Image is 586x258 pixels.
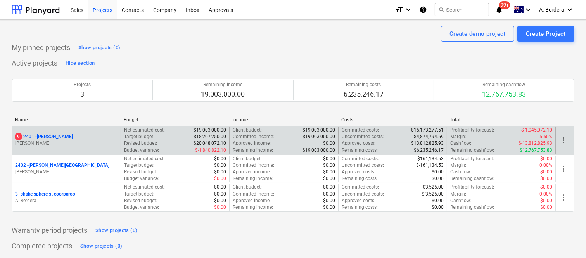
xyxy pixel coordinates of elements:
p: $0.00 [214,169,226,175]
p: Net estimated cost : [124,156,165,162]
span: search [438,7,444,13]
span: 99+ [499,1,510,9]
i: keyboard_arrow_down [404,5,413,14]
p: Remaining costs [344,81,384,88]
p: $0.00 [432,204,444,211]
p: Committed costs : [342,184,379,190]
p: Remaining income : [233,204,273,211]
p: $-3,525.00 [422,191,444,197]
div: 3 -shake sphere st coorparooA. Berdera [15,191,118,204]
p: $4,874,794.59 [414,133,444,140]
p: 3 [74,90,91,99]
p: 0.00% [539,162,552,169]
p: $-161,134.53 [416,162,444,169]
div: Show projects (0) [95,226,137,235]
span: more_vert [559,164,568,173]
p: Revised budget : [124,197,157,204]
p: $0.00 [323,204,335,211]
div: Costs [341,117,444,123]
i: Knowledge base [419,5,427,14]
div: 92401 -[PERSON_NAME][PERSON_NAME] [15,133,118,147]
button: Search [435,3,489,16]
p: $19,003,000.00 [303,147,335,154]
p: Target budget : [124,133,154,140]
p: $12,767,753.83 [520,147,552,154]
p: Remaining income [201,81,245,88]
p: Remaining costs : [342,147,378,154]
p: Cashflow : [450,197,471,204]
button: Show projects (0) [76,42,122,54]
p: $0.00 [214,184,226,190]
button: Create demo project [441,26,514,42]
p: $6,235,246.17 [414,147,444,154]
p: Target budget : [124,162,154,169]
p: $3,525.00 [423,184,444,190]
p: $161,134.53 [417,156,444,162]
p: $19,003,000.00 [303,133,335,140]
p: Profitability forecast : [450,127,494,133]
p: Remaining costs : [342,175,378,182]
p: Net estimated cost : [124,127,165,133]
p: Approved costs : [342,169,375,175]
p: Committed income : [233,191,274,197]
p: Cashflow : [450,140,471,147]
p: $18,207,250.00 [194,133,226,140]
p: Projects [74,81,91,88]
p: $20,048,072.10 [194,140,226,147]
p: Remaining income : [233,175,273,182]
span: A. Berdera [539,7,564,13]
p: $0.00 [214,175,226,182]
p: $0.00 [432,197,444,204]
div: 2402 -[PERSON_NAME][GEOGRAPHIC_DATA][PERSON_NAME] [15,162,118,175]
button: Create Project [517,26,574,42]
p: $13,812,825.93 [411,140,444,147]
div: Income [232,117,335,123]
p: Target budget : [124,191,154,197]
p: Committed costs : [342,156,379,162]
p: Committed income : [233,162,274,169]
p: Approved income : [233,140,271,147]
div: Hide section [66,59,95,68]
p: $0.00 [432,175,444,182]
div: Show projects (0) [80,242,122,251]
p: Revised budget : [124,140,157,147]
p: $0.00 [432,169,444,175]
p: $0.00 [214,162,226,169]
button: Show projects (0) [78,240,124,252]
button: Hide section [64,57,97,69]
p: Cashflow : [450,169,471,175]
p: 3 - shake sphere st coorparoo [15,191,75,197]
p: $0.00 [323,184,335,190]
p: $0.00 [540,197,552,204]
div: Create Project [526,29,566,39]
p: $0.00 [540,175,552,182]
p: Approved costs : [342,140,375,147]
p: Net estimated cost : [124,184,165,190]
p: Remaining cashflow [482,81,526,88]
p: 2401 - [PERSON_NAME] [15,133,73,140]
p: Profitability forecast : [450,184,494,190]
p: $0.00 [540,156,552,162]
p: $0.00 [214,156,226,162]
p: Uncommitted costs : [342,191,384,197]
button: Show projects (0) [93,224,139,237]
p: Approved income : [233,197,271,204]
p: Committed costs : [342,127,379,133]
p: Budget variance : [124,204,159,211]
p: $0.00 [323,197,335,204]
p: $0.00 [323,140,335,147]
p: Revised budget : [124,169,157,175]
p: $0.00 [214,197,226,204]
p: Client budget : [233,184,262,190]
span: more_vert [559,135,568,145]
p: Completed projects [12,241,72,251]
p: $0.00 [540,169,552,175]
p: Remaining cashflow : [450,175,494,182]
span: 9 [15,133,22,140]
i: format_size [394,5,404,14]
p: Profitability forecast : [450,156,494,162]
p: Margin : [450,162,466,169]
p: $0.00 [323,156,335,162]
p: $0.00 [540,204,552,211]
i: keyboard_arrow_down [524,5,533,14]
